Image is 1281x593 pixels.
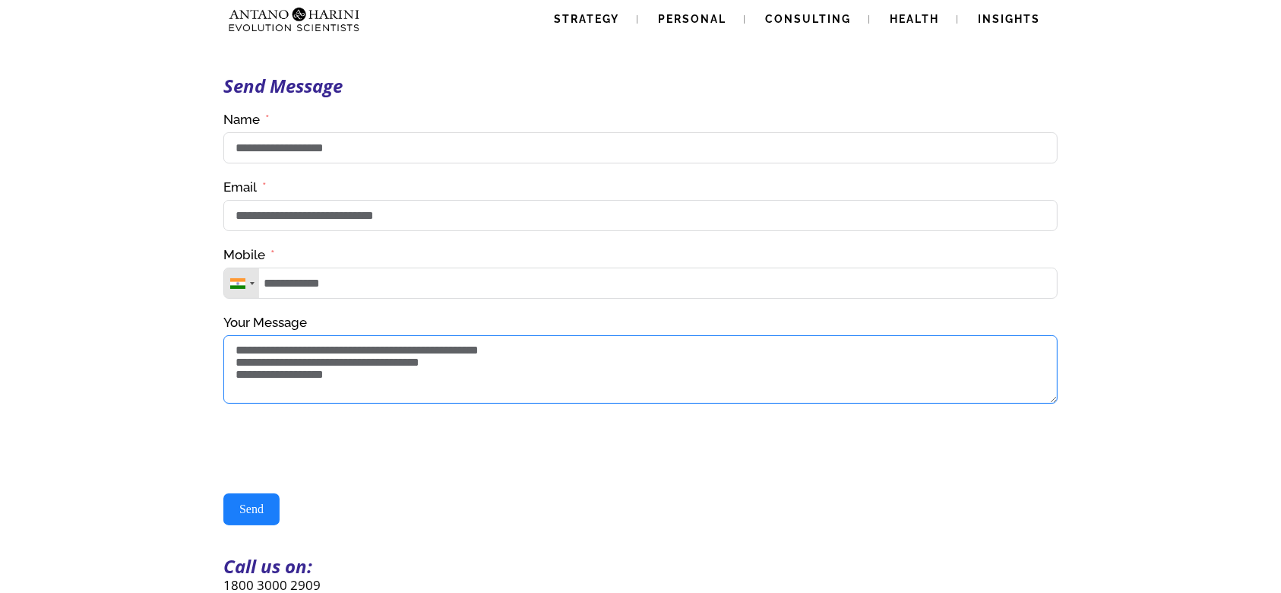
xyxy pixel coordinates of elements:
[224,268,259,298] div: Telephone country code
[765,13,851,25] span: Consulting
[223,553,312,579] strong: Call us on:
[223,419,454,478] iframe: reCAPTCHA
[223,493,280,525] button: Send
[223,200,1058,231] input: Email
[658,13,726,25] span: Personal
[223,111,270,128] label: Name
[978,13,1040,25] span: Insights
[223,314,307,331] label: Your Message
[890,13,939,25] span: Health
[223,246,275,264] label: Mobile
[223,268,1058,299] input: Mobile
[223,73,343,98] strong: Send Message
[554,13,619,25] span: Strategy
[223,335,1058,404] textarea: Your Message
[223,179,267,196] label: Email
